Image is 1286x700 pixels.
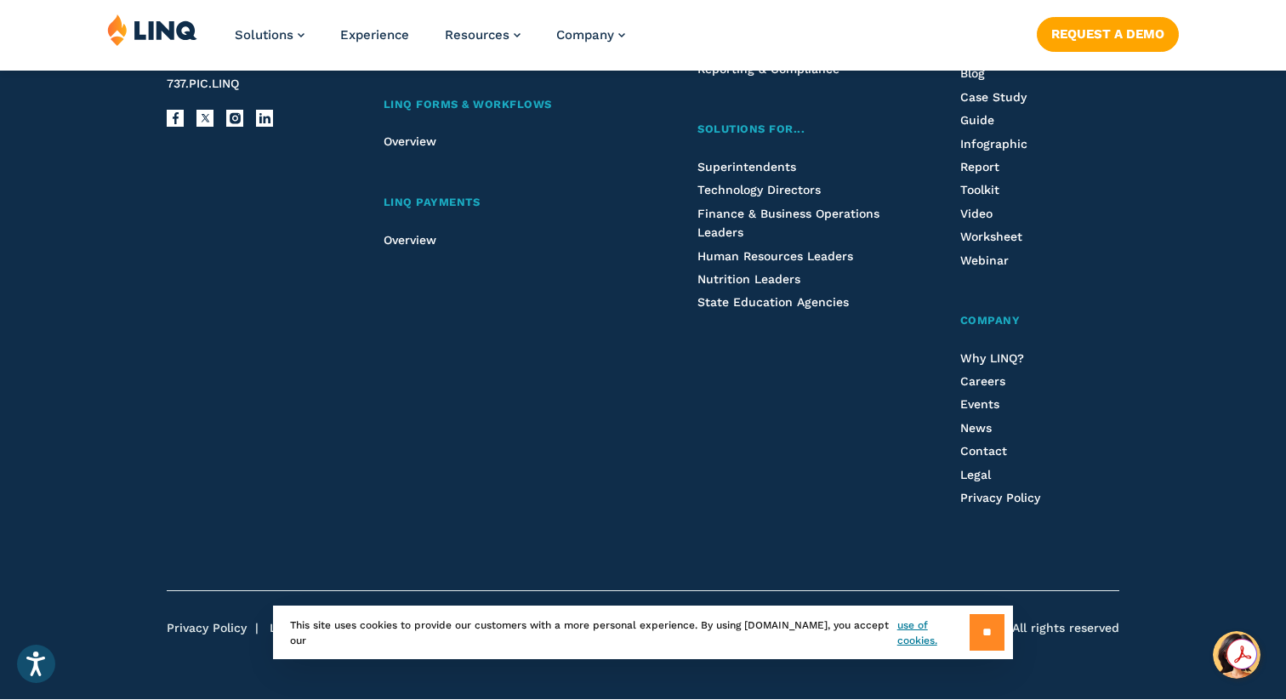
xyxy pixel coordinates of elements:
a: Company [960,312,1119,330]
a: Toolkit [960,183,999,196]
a: Case Study [960,90,1027,104]
a: Guide [960,113,994,127]
a: Instagram [226,110,243,127]
a: Solutions [235,27,304,43]
a: Superintendents [697,160,796,174]
span: Resources [445,27,509,43]
span: LINQ Payments [384,196,481,208]
a: Company [556,27,625,43]
a: Privacy Policy [960,491,1040,504]
a: State Education Agencies [697,295,849,309]
a: Video [960,207,993,220]
span: LINQ Forms & Workflows [384,98,552,111]
a: Experience [340,27,409,43]
span: 737.PIC.LINQ [167,77,239,90]
a: Overview [384,233,436,247]
a: Report [960,160,999,174]
span: Solutions [235,27,293,43]
a: X [196,110,213,127]
a: Infographic [960,137,1027,151]
a: Overview [384,134,436,148]
a: Legal [270,621,300,635]
a: Why LINQ? [960,351,1024,365]
a: LINQ Payments [384,194,628,212]
a: LINQ Forms & Workflows [384,96,628,114]
a: News [960,421,992,435]
nav: Button Navigation [1037,14,1179,51]
button: Hello, have a question? Let’s chat. [1213,631,1260,679]
a: Resources [445,27,521,43]
span: Company [556,27,614,43]
a: Reporting & Compliance [697,62,839,76]
div: This site uses cookies to provide our customers with a more personal experience. By using [DOMAIN... [273,606,1013,659]
a: use of cookies. [897,617,970,648]
a: Privacy Policy [167,621,247,635]
a: Worksheet [960,230,1022,243]
img: LINQ | K‑12 Software [107,14,197,46]
a: Finance & Business Operations Leaders [697,207,879,239]
a: Webinar [960,253,1009,267]
a: Human Resources Leaders [697,249,853,263]
a: Legal [960,468,991,481]
a: Nutrition Leaders [697,272,800,286]
a: Blog [960,66,985,80]
span: Company [960,314,1021,327]
a: Careers [960,374,1005,388]
a: Technology Directors [697,183,821,196]
a: Facebook [167,110,184,127]
a: Events [960,397,999,411]
a: Request a Demo [1037,17,1179,51]
nav: Primary Navigation [235,14,625,70]
a: Contact [960,444,1007,458]
a: LinkedIn [256,110,273,127]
